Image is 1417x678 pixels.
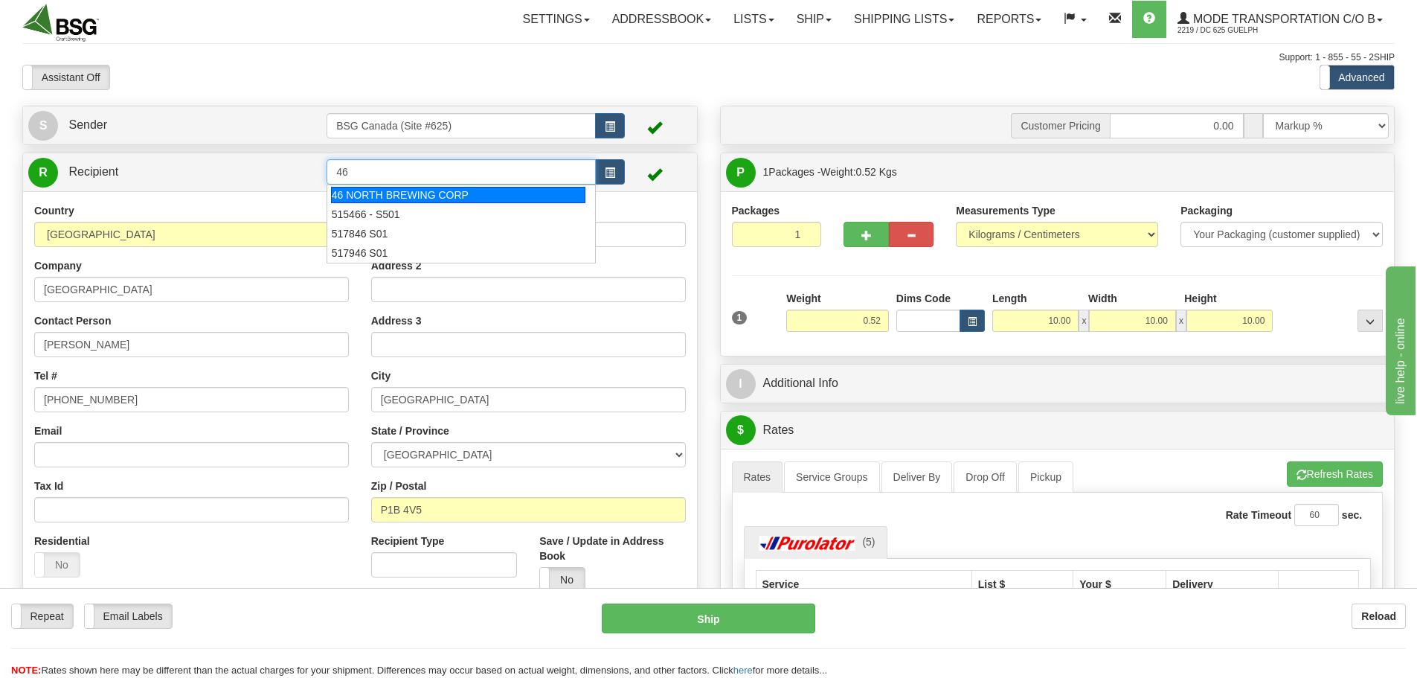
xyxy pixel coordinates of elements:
[881,461,953,493] a: Deliver By
[34,258,82,273] label: Company
[763,157,897,187] span: Packages -
[1011,113,1109,138] span: Customer Pricing
[726,368,1389,399] a: IAdditional Info
[371,479,427,493] label: Zip / Postal
[601,1,723,38] a: Addressbook
[820,166,896,178] span: Weight:
[732,311,748,324] span: 1
[11,9,138,27] div: live help - online
[11,665,41,676] span: NOTE:
[34,313,111,328] label: Contact Person
[332,226,585,241] div: 517846 S01
[12,604,73,628] label: Repeat
[1079,310,1089,332] span: x
[34,203,74,218] label: Country
[756,570,971,598] th: Service
[1357,310,1383,332] div: ...
[726,415,756,445] span: $
[28,157,294,188] a: R Recipient
[1226,508,1291,522] label: Rate Timeout
[784,461,879,493] a: Service Groups
[733,665,753,676] a: here
[540,568,585,592] label: No
[1361,610,1396,622] b: Reload
[954,461,1017,493] a: Drop Off
[22,51,1395,64] div: Support: 1 - 855 - 55 - 2SHIP
[1184,291,1217,306] label: Height
[1166,1,1394,38] a: Mode Transportation c/o B 2219 / DC 625 Guelph
[35,553,80,577] label: No
[539,534,685,563] label: Save / Update in Address Book
[879,166,897,178] span: Kgs
[1073,570,1166,598] th: Your $
[971,570,1073,598] th: List $
[1177,23,1289,38] span: 2219 / DC 625 Guelph
[327,159,596,185] input: Recipient Id
[602,604,815,633] button: Ship
[1342,508,1362,522] label: sec.
[732,461,783,493] a: Rates
[722,1,785,38] a: Lists
[371,534,445,549] label: Recipient Type
[1176,310,1186,332] span: x
[371,313,422,328] label: Address 3
[756,536,860,551] img: Purolator
[1320,65,1394,89] label: Advanced
[1088,291,1117,306] label: Width
[896,291,951,306] label: Dims Code
[28,110,327,141] a: S Sender
[68,118,107,131] span: Sender
[726,415,1389,446] a: $Rates
[332,246,585,260] div: 517946 S01
[1383,263,1416,415] iframe: chat widget
[1287,461,1383,487] button: Refresh Rates
[512,1,601,38] a: Settings
[331,187,586,203] div: 46 NORTH BREWING CORP
[992,291,1027,306] label: Length
[786,291,820,306] label: Weight
[371,423,449,438] label: State / Province
[785,1,843,38] a: Ship
[28,158,58,188] span: R
[1189,13,1375,25] span: Mode Transportation c/o B
[332,207,585,222] div: 515466 - S501
[856,166,876,178] span: 0.52
[34,423,62,438] label: Email
[28,111,58,141] span: S
[22,4,99,42] img: logo2219.jpg
[34,479,63,493] label: Tax Id
[34,534,90,549] label: Residential
[956,203,1055,218] label: Measurements Type
[732,203,780,218] label: Packages
[843,1,965,38] a: Shipping lists
[763,166,769,178] span: 1
[85,604,172,628] label: Email Labels
[1166,570,1279,598] th: Delivery
[34,368,57,383] label: Tel #
[862,536,875,548] span: (5)
[371,258,422,273] label: Address 2
[726,158,756,188] span: P
[965,1,1053,38] a: Reports
[371,368,391,383] label: City
[68,165,118,178] span: Recipient
[1180,203,1233,218] label: Packaging
[1352,604,1406,629] button: Reload
[726,157,1389,188] a: P 1Packages -Weight:0.52 Kgs
[23,65,109,89] label: Assistant Off
[327,113,596,138] input: Sender Id
[726,369,756,399] span: I
[1018,461,1073,493] a: Pickup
